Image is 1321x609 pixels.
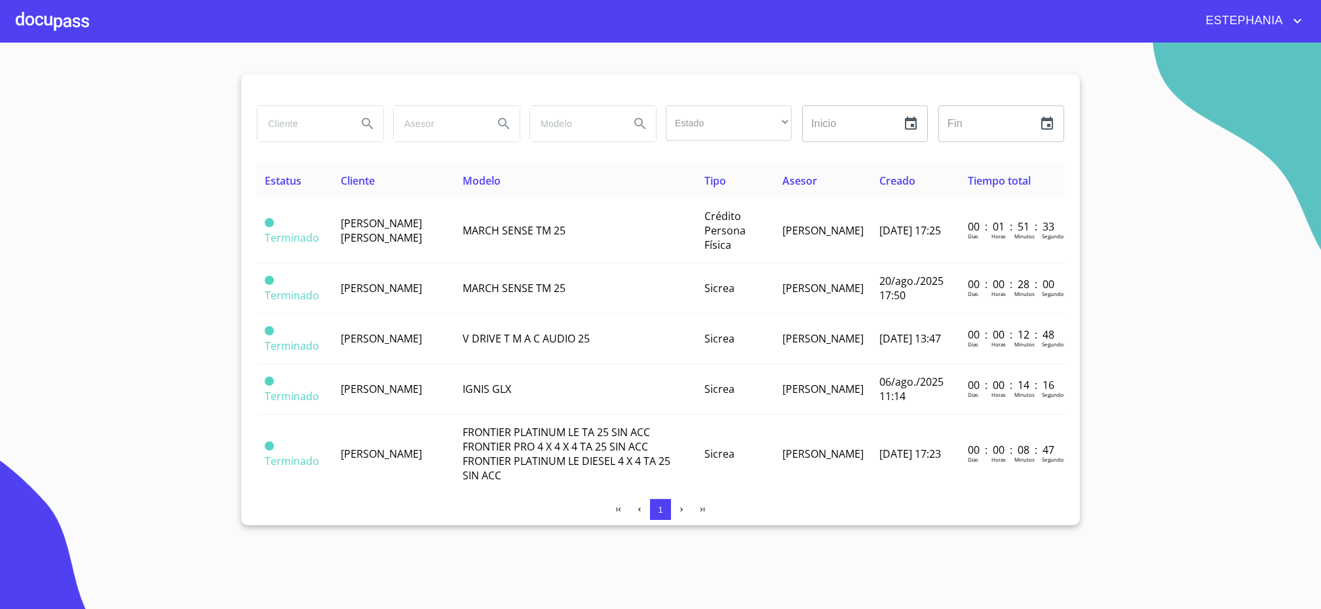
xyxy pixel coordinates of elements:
[666,105,792,141] div: ​
[265,339,319,353] span: Terminado
[463,174,501,188] span: Modelo
[1042,456,1066,463] p: Segundos
[968,378,1056,392] p: 00 : 00 : 14 : 16
[704,382,735,396] span: Sicrea
[1014,391,1035,398] p: Minutos
[704,447,735,461] span: Sicrea
[265,389,319,403] span: Terminado
[352,108,383,139] button: Search
[650,499,671,520] button: 1
[704,331,735,346] span: Sicrea
[879,223,941,238] span: [DATE] 17:25
[258,106,347,141] input: search
[704,209,746,252] span: Crédito Persona Física
[991,456,1006,463] p: Horas
[624,108,656,139] button: Search
[782,223,864,238] span: [PERSON_NAME]
[530,106,619,141] input: search
[394,106,483,141] input: search
[265,288,319,303] span: Terminado
[991,290,1006,297] p: Horas
[1196,10,1305,31] button: account of current user
[265,441,274,451] span: Terminado
[1014,341,1035,348] p: Minutos
[341,174,375,188] span: Cliente
[968,443,1056,457] p: 00 : 00 : 08 : 47
[968,391,978,398] p: Dias
[341,447,422,461] span: [PERSON_NAME]
[968,327,1056,342] p: 00 : 00 : 12 : 48
[265,218,274,227] span: Terminado
[782,447,864,461] span: [PERSON_NAME]
[463,223,565,238] span: MARCH SENSE TM 25
[1014,456,1035,463] p: Minutos
[968,219,1056,234] p: 00 : 01 : 51 : 33
[968,174,1031,188] span: Tiempo total
[1014,232,1035,240] p: Minutos
[991,341,1006,348] p: Horas
[341,382,422,396] span: [PERSON_NAME]
[265,276,274,285] span: Terminado
[463,331,590,346] span: V DRIVE T M A C AUDIO 25
[488,108,520,139] button: Search
[968,232,978,240] p: Dias
[782,382,864,396] span: [PERSON_NAME]
[341,281,422,295] span: [PERSON_NAME]
[1042,232,1066,240] p: Segundos
[782,174,817,188] span: Asesor
[879,174,915,188] span: Creado
[782,331,864,346] span: [PERSON_NAME]
[879,447,941,461] span: [DATE] 17:23
[463,425,670,483] span: FRONTIER PLATINUM LE TA 25 SIN ACC FRONTIER PRO 4 X 4 X 4 TA 25 SIN ACC FRONTIER PLATINUM LE DIES...
[879,331,941,346] span: [DATE] 13:47
[265,454,319,468] span: Terminado
[1014,290,1035,297] p: Minutos
[341,216,422,245] span: [PERSON_NAME] [PERSON_NAME]
[1042,341,1066,348] p: Segundos
[704,281,735,295] span: Sicrea
[265,231,319,245] span: Terminado
[463,281,565,295] span: MARCH SENSE TM 25
[1042,391,1066,398] p: Segundos
[265,174,301,188] span: Estatus
[782,281,864,295] span: [PERSON_NAME]
[968,341,978,348] p: Dias
[341,331,422,346] span: [PERSON_NAME]
[1042,290,1066,297] p: Segundos
[265,326,274,335] span: Terminado
[968,456,978,463] p: Dias
[265,377,274,386] span: Terminado
[463,382,511,396] span: IGNIS GLX
[991,391,1006,398] p: Horas
[968,277,1056,291] p: 00 : 00 : 28 : 00
[991,232,1006,240] p: Horas
[879,274,944,303] span: 20/ago./2025 17:50
[968,290,978,297] p: Dias
[1196,10,1290,31] span: ESTEPHANIA
[704,174,726,188] span: Tipo
[658,505,662,515] span: 1
[879,375,944,403] span: 06/ago./2025 11:14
